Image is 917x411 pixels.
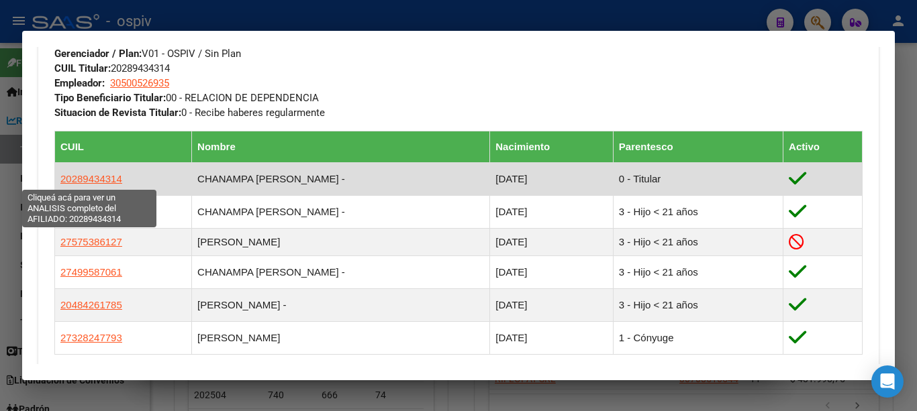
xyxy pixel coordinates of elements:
td: 3 - Hijo < 21 años [613,288,783,321]
span: 27480600237 [60,206,122,217]
strong: Situacion de Revista Titular: [54,107,181,119]
td: 0 - Titular [613,163,783,196]
td: [DATE] [490,288,614,321]
div: Open Intercom Messenger [871,365,904,398]
td: CHANAMPA [PERSON_NAME] - [192,255,490,288]
th: Activo [783,131,863,163]
td: CHANAMPA [PERSON_NAME] - [192,196,490,229]
span: 27328247793 [60,332,122,343]
td: CHANAMPA [PERSON_NAME] - [192,163,490,196]
td: [DATE] [490,255,614,288]
span: 20289434314 [54,62,170,74]
td: 3 - Hijo < 21 años [613,229,783,255]
th: CUIL [55,131,192,163]
span: 20484261785 [60,299,122,310]
th: Nacimiento [490,131,614,163]
th: Nombre [192,131,490,163]
td: 3 - Hijo < 21 años [613,196,783,229]
span: 20289434314 [60,173,122,184]
td: [PERSON_NAME] [192,229,490,255]
td: [DATE] [490,321,614,354]
span: 0 - Recibe haberes regularmente [54,107,325,119]
strong: Empleador: [54,77,105,89]
strong: CUIL Titular: [54,62,111,74]
td: [DATE] [490,229,614,255]
td: 1 - Cónyuge [613,321,783,354]
td: [PERSON_NAME] [192,321,490,354]
span: 27499587061 [60,266,122,278]
span: 30500526935 [110,77,169,89]
td: [PERSON_NAME] - [192,288,490,321]
td: [DATE] [490,196,614,229]
span: V01 - OSPIV / Sin Plan [54,48,241,60]
strong: Gerenciador / Plan: [54,48,142,60]
th: Parentesco [613,131,783,163]
span: 00 - RELACION DE DEPENDENCIA [54,92,319,104]
span: 27575386127 [60,236,122,247]
td: [DATE] [490,163,614,196]
td: 3 - Hijo < 21 años [613,255,783,288]
strong: Tipo Beneficiario Titular: [54,92,166,104]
